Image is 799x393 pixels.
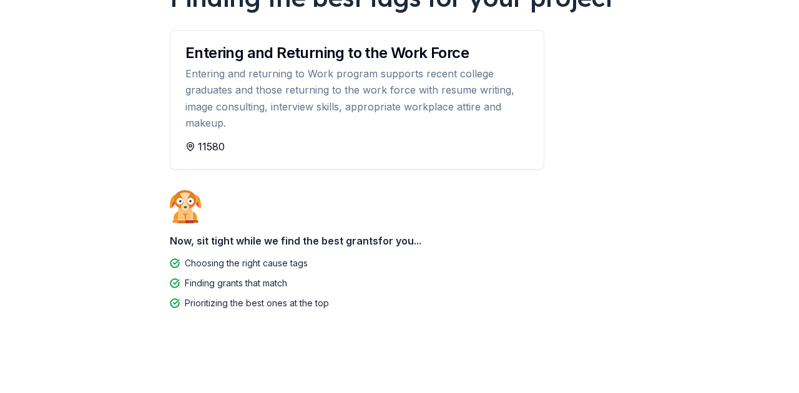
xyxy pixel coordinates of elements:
div: Prioritizing the best ones at the top [185,296,329,311]
div: Now, sit tight while we find the best grants for you... [170,228,629,253]
div: Entering and returning to Work program supports recent college graduates and those returning to t... [185,65,529,132]
img: Dog waiting patiently [170,190,201,223]
div: Finding grants that match [185,276,287,291]
div: Entering and Returning to the Work Force [185,46,529,61]
div: 11580 [185,139,529,154]
div: Choosing the right cause tags [185,256,308,271]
